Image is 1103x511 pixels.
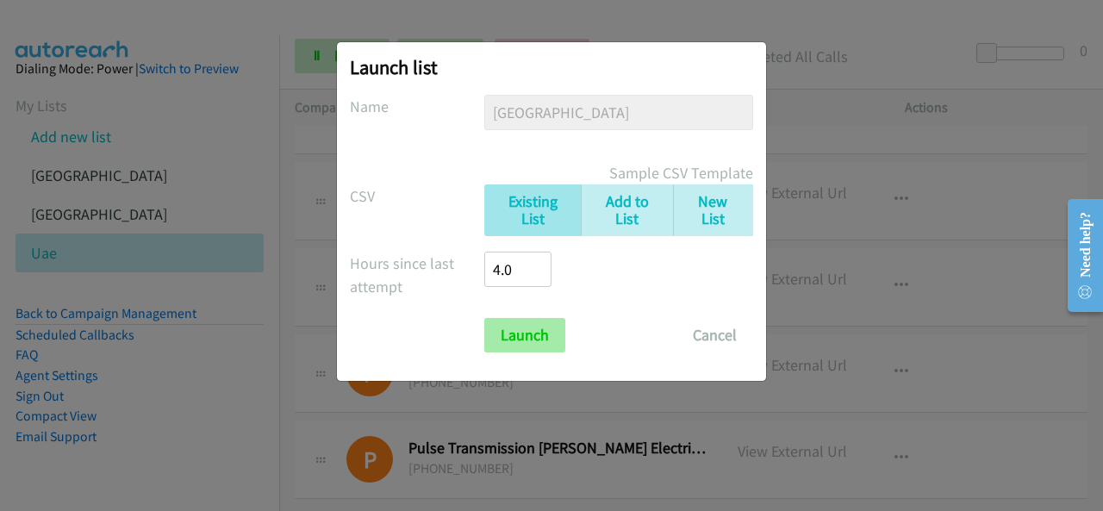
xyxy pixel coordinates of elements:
[350,55,753,79] h2: Launch list
[676,318,753,352] button: Cancel
[484,184,581,237] a: Existing List
[609,161,753,184] a: Sample CSV Template
[350,184,484,208] label: CSV
[1054,187,1103,324] iframe: Resource Center
[673,184,753,237] a: New List
[350,252,484,298] label: Hours since last attempt
[350,95,484,118] label: Name
[581,184,673,237] a: Add to List
[484,318,565,352] input: Launch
